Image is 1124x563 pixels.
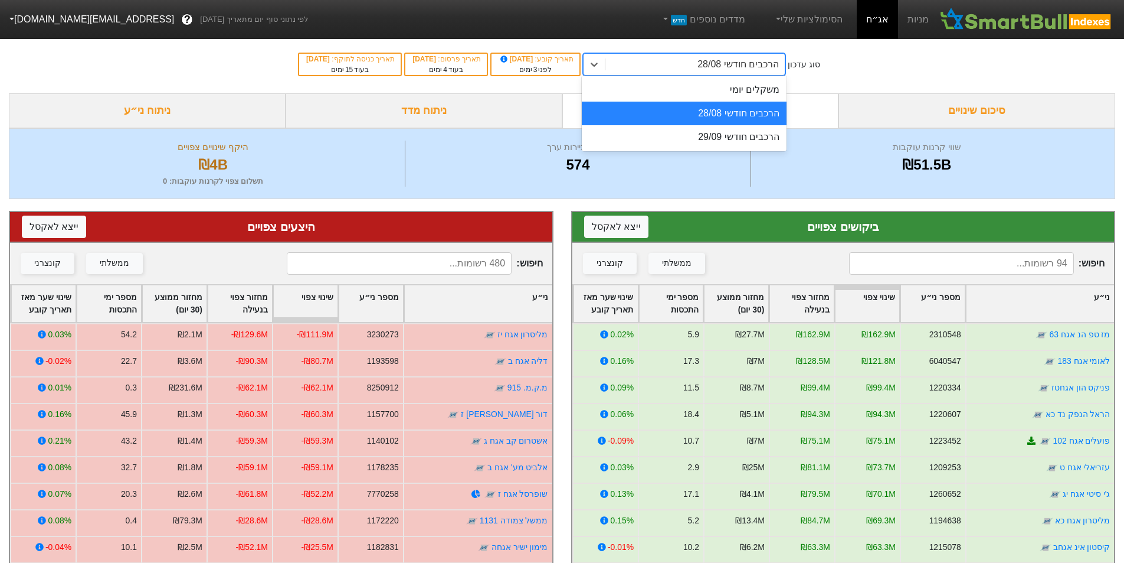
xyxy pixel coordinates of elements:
[480,516,548,525] a: ממשל צמודה 1131
[861,355,895,367] div: ₪121.8M
[178,541,202,554] div: ₪2.5M
[487,463,548,472] a: אלביט מע' אגח ב
[339,285,403,322] div: Toggle SortBy
[508,356,548,366] a: דליה אגח ב
[610,488,633,500] div: 0.13%
[306,55,332,63] span: [DATE]
[302,435,333,447] div: -₪59.3M
[297,328,333,341] div: -₪111.9M
[367,328,399,341] div: 3230273
[236,515,268,527] div: -₪28.6M
[484,489,496,500] img: tase link
[367,541,399,554] div: 1182831
[24,154,402,175] div: ₪4B
[178,355,202,367] div: ₪3.6M
[687,328,699,341] div: 5.9
[801,408,830,421] div: ₪94.3M
[801,461,830,474] div: ₪81.1M
[1045,409,1110,419] a: הראל הנפק נד כא
[45,355,71,367] div: -0.02%
[929,408,961,421] div: 1220607
[121,328,137,341] div: 54.2
[769,8,848,31] a: הסימולציות שלי
[683,488,699,500] div: 17.1
[236,541,268,554] div: -₪52.1M
[24,175,402,187] div: תשלום צפוי לקרנות עוקבות : 0
[484,329,496,341] img: tase link
[861,328,895,341] div: ₪162.9M
[478,542,490,554] img: tase link
[584,216,648,238] button: ייצא לאקסל
[169,382,202,394] div: ₪231.6M
[866,382,896,394] div: ₪99.4M
[683,541,699,554] div: 10.2
[121,435,137,447] div: 43.2
[178,488,202,500] div: ₪2.6M
[34,257,61,270] div: קונצרני
[929,355,961,367] div: 6040547
[121,355,137,367] div: 22.7
[367,488,399,500] div: 7770258
[302,488,333,500] div: -₪52.2M
[494,356,506,367] img: tase link
[788,58,820,71] div: סוג עדכון
[45,541,71,554] div: -0.04%
[236,435,268,447] div: -₪59.3M
[929,382,961,394] div: 1220334
[610,382,633,394] div: 0.09%
[1053,436,1110,445] a: פועלים אגח 102
[735,515,765,527] div: ₪13.4M
[849,252,1105,275] span: חיפוש :
[208,285,272,322] div: Toggle SortBy
[367,515,399,527] div: 1172220
[929,435,961,447] div: 1223452
[739,541,764,554] div: ₪6.2M
[287,252,512,275] input: 480 רשומות...
[236,408,268,421] div: -₪60.3M
[769,285,834,322] div: Toggle SortBy
[533,66,538,74] span: 3
[1053,542,1110,552] a: קיסטון אינ אגחב
[21,253,74,274] button: קונצרני
[184,12,191,28] span: ?
[607,541,633,554] div: -0.01%
[100,257,129,270] div: ממשלתי
[796,328,830,341] div: ₪162.9M
[178,461,202,474] div: ₪1.8M
[662,257,692,270] div: ממשלתי
[497,330,548,339] a: מליסרון אגח יז
[121,488,137,500] div: 20.3
[121,541,137,554] div: 10.1
[900,285,965,322] div: Toggle SortBy
[305,64,395,75] div: בעוד ימים
[24,141,402,154] div: היקף שינויים צפויים
[801,382,830,394] div: ₪99.4M
[507,383,548,392] a: מ.ק.מ. 915
[408,154,747,175] div: 574
[866,408,896,421] div: ₪94.3M
[929,461,961,474] div: 1209253
[236,382,268,394] div: -₪62.1M
[835,285,899,322] div: Toggle SortBy
[412,55,438,63] span: [DATE]
[687,461,699,474] div: 2.9
[1057,356,1110,366] a: לאומי אגח 183
[126,515,137,527] div: 0.4
[584,218,1103,236] div: ביקושים צפויים
[236,461,268,474] div: -₪59.1M
[48,382,71,394] div: 0.01%
[231,328,268,341] div: -₪129.6M
[498,489,548,499] a: שופרסל אגח ז
[443,66,447,74] span: 4
[86,253,143,274] button: ממשלתי
[200,14,308,25] span: לפי נתוני סוף יום מתאריך [DATE]
[1041,515,1053,527] img: tase link
[48,435,71,447] div: 0.21%
[838,93,1115,128] div: סיכום שינויים
[607,435,633,447] div: -0.09%
[754,141,1100,154] div: שווי קרנות עוקבות
[1039,542,1051,554] img: tase link
[610,328,633,341] div: 0.02%
[466,515,478,527] img: tase link
[610,461,633,474] div: 0.03%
